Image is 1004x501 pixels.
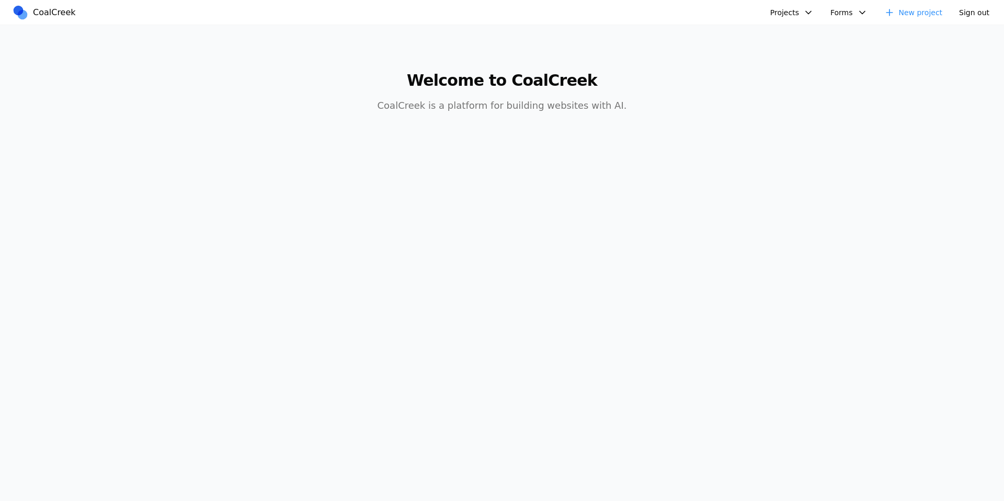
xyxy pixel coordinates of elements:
a: New project [878,5,949,20]
button: Projects [764,5,820,20]
button: Forms [824,5,874,20]
a: CoalCreek [12,5,80,20]
button: Sign out [953,5,996,20]
p: CoalCreek is a platform for building websites with AI. [301,98,703,113]
span: CoalCreek [33,6,76,19]
h1: Welcome to CoalCreek [301,71,703,90]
